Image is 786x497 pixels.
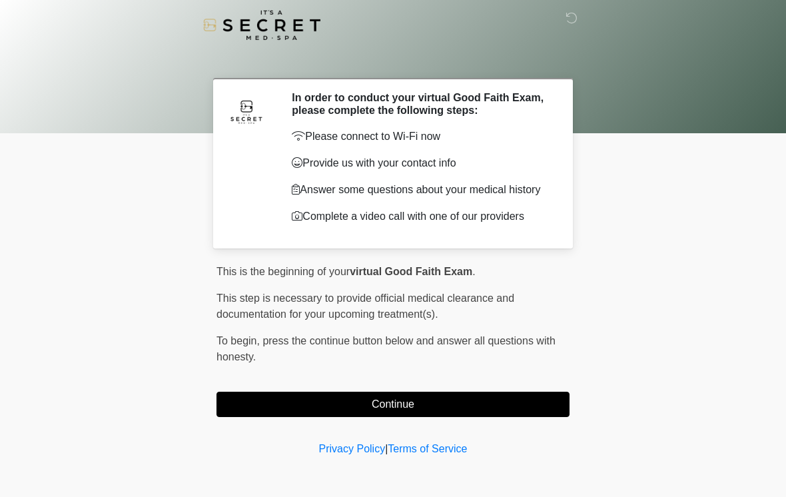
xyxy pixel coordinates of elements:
[203,10,320,40] img: It's A Secret Med Spa Logo
[292,91,550,117] h2: In order to conduct your virtual Good Faith Exam, please complete the following steps:
[216,335,556,362] span: press the continue button below and answer all questions with honesty.
[292,155,550,171] p: Provide us with your contact info
[385,443,388,454] a: |
[226,91,266,131] img: Agent Avatar
[292,129,550,145] p: Please connect to Wi-Fi now
[388,443,467,454] a: Terms of Service
[472,266,475,277] span: .
[292,209,550,225] p: Complete a video call with one of our providers
[216,392,570,417] button: Continue
[292,182,550,198] p: Answer some questions about your medical history
[216,335,262,346] span: To begin,
[206,48,580,73] h1: ‎ ‎
[216,266,350,277] span: This is the beginning of your
[319,443,386,454] a: Privacy Policy
[216,292,514,320] span: This step is necessary to provide official medical clearance and documentation for your upcoming ...
[350,266,472,277] strong: virtual Good Faith Exam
